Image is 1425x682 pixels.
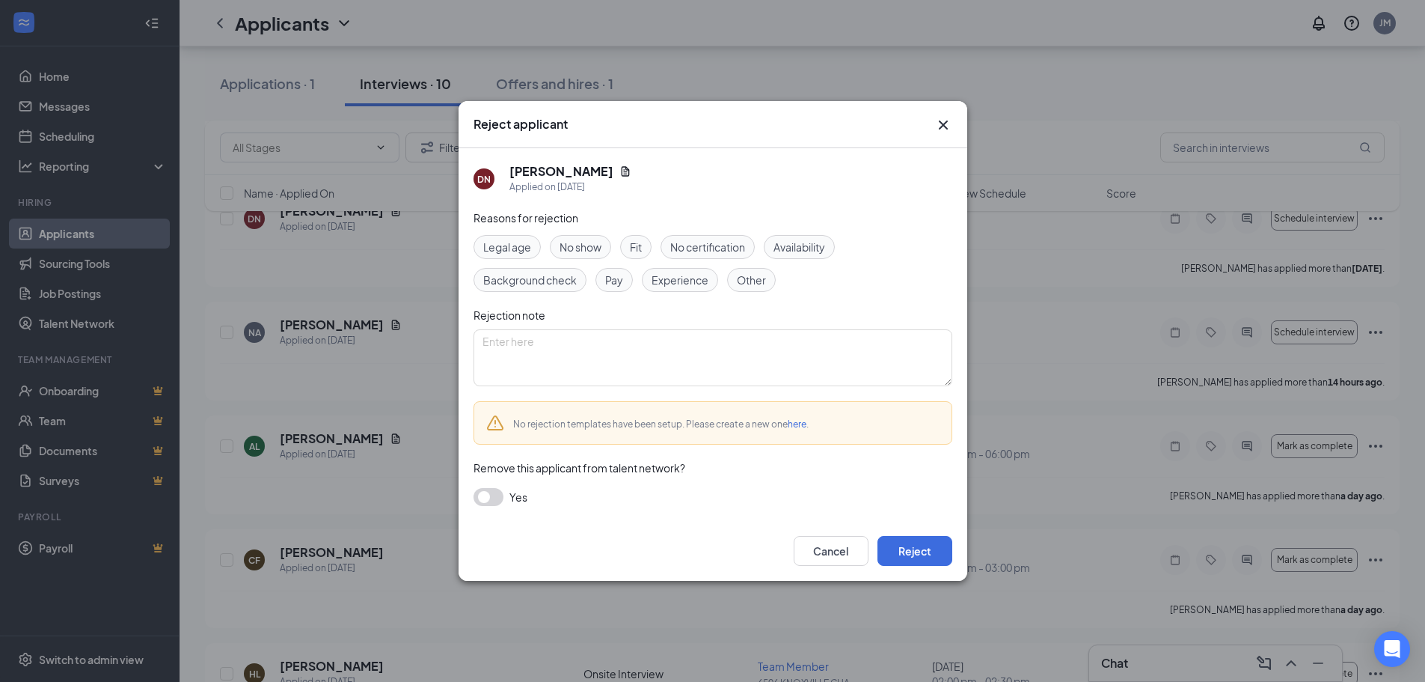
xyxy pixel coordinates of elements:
span: Reasons for rejection [474,211,578,225]
span: Pay [605,272,623,288]
span: Other [737,272,766,288]
span: No rejection templates have been setup. Please create a new one . [513,418,809,430]
div: Applied on [DATE] [509,180,631,195]
span: Background check [483,272,577,288]
span: Legal age [483,239,531,255]
h5: [PERSON_NAME] [509,163,613,180]
div: DN [477,173,491,186]
span: Fit [630,239,642,255]
span: Experience [652,272,708,288]
button: Cancel [794,536,868,566]
svg: Warning [486,414,504,432]
span: No show [560,239,601,255]
a: here [788,418,806,430]
svg: Document [619,165,631,177]
span: Availability [773,239,825,255]
svg: Cross [934,116,952,134]
button: Close [934,116,952,134]
span: Rejection note [474,308,545,322]
button: Reject [877,536,952,566]
span: Yes [509,488,527,506]
div: Open Intercom Messenger [1374,631,1410,667]
h3: Reject applicant [474,116,568,133]
span: Remove this applicant from talent network? [474,461,685,475]
span: No certification [670,239,745,255]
